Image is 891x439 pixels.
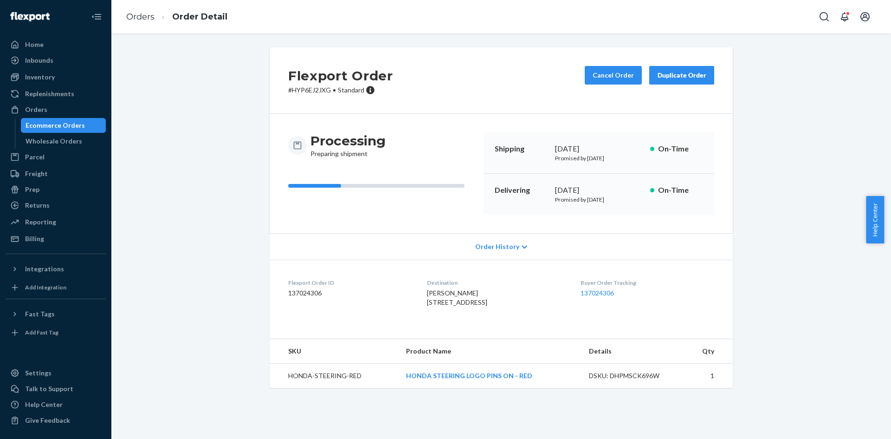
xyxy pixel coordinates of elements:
a: Replenishments [6,86,106,101]
div: Wholesale Orders [26,137,82,146]
div: Ecommerce Orders [26,121,85,130]
a: Add Fast Tag [6,325,106,340]
p: # HYP6EJ2JXG [288,85,393,95]
button: Fast Tags [6,307,106,321]
p: Promised by [DATE] [555,196,643,203]
div: Talk to Support [25,384,73,393]
button: Duplicate Order [649,66,714,85]
th: Details [581,339,684,364]
a: Talk to Support [6,381,106,396]
p: On-Time [658,185,703,196]
a: Parcel [6,150,106,164]
a: Help Center [6,397,106,412]
p: Delivering [495,185,548,196]
a: Order Detail [172,12,227,22]
a: Inventory [6,70,106,85]
td: 1 [684,364,733,388]
div: Help Center [25,400,63,409]
th: Qty [684,339,733,364]
a: Orders [126,12,155,22]
button: Help Center [866,196,884,243]
div: Preparing shipment [310,132,386,158]
td: HONDA-STEERING-RED [270,364,399,388]
div: [DATE] [555,185,643,196]
p: Shipping [495,144,548,154]
div: Returns [25,201,50,210]
p: On-Time [658,144,703,154]
dt: Buyer Order Tracking [581,279,714,287]
img: Flexport logo [10,12,50,21]
a: Prep [6,182,106,197]
div: Integrations [25,264,64,274]
span: Order History [475,242,519,251]
div: Add Integration [25,283,66,291]
button: Open account menu [856,7,874,26]
button: Give Feedback [6,413,106,428]
div: Fast Tags [25,309,55,319]
dd: 137024306 [288,288,412,298]
th: SKU [270,339,399,364]
span: Standard [338,86,364,94]
button: Cancel Order [585,66,642,85]
ol: breadcrumbs [119,3,235,31]
div: Prep [25,185,39,194]
div: Give Feedback [25,416,70,425]
a: Add Integration [6,280,106,295]
div: Settings [25,368,52,378]
h2: Flexport Order [288,66,393,85]
div: Billing [25,234,44,243]
div: Duplicate Order [657,71,706,80]
a: Inbounds [6,53,106,68]
div: Reporting [25,217,56,227]
a: Home [6,37,106,52]
a: Billing [6,231,106,246]
th: Product Name [399,339,581,364]
div: Add Fast Tag [25,328,58,336]
div: Inventory [25,72,55,82]
div: Orders [25,105,47,114]
div: DSKU: DHPMSCK696W [589,371,676,380]
a: Ecommerce Orders [21,118,106,133]
p: Promised by [DATE] [555,154,643,162]
span: • [333,86,336,94]
div: Parcel [25,152,45,162]
div: [DATE] [555,144,643,154]
button: Open notifications [835,7,854,26]
dt: Destination [427,279,565,287]
button: Integrations [6,262,106,276]
button: Close Navigation [87,7,106,26]
a: Freight [6,166,106,181]
a: Reporting [6,215,106,229]
a: Settings [6,366,106,380]
a: 137024306 [581,289,614,297]
a: Returns [6,198,106,213]
a: Orders [6,102,106,117]
div: Home [25,40,44,49]
div: Inbounds [25,56,53,65]
span: [PERSON_NAME] [STREET_ADDRESS] [427,289,487,306]
a: Wholesale Orders [21,134,106,149]
div: Replenishments [25,89,74,98]
h3: Processing [310,132,386,149]
dt: Flexport Order ID [288,279,412,287]
button: Open Search Box [815,7,833,26]
a: HONDA STEERING LOGO PINS ON - RED [406,372,532,380]
div: Freight [25,169,48,178]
